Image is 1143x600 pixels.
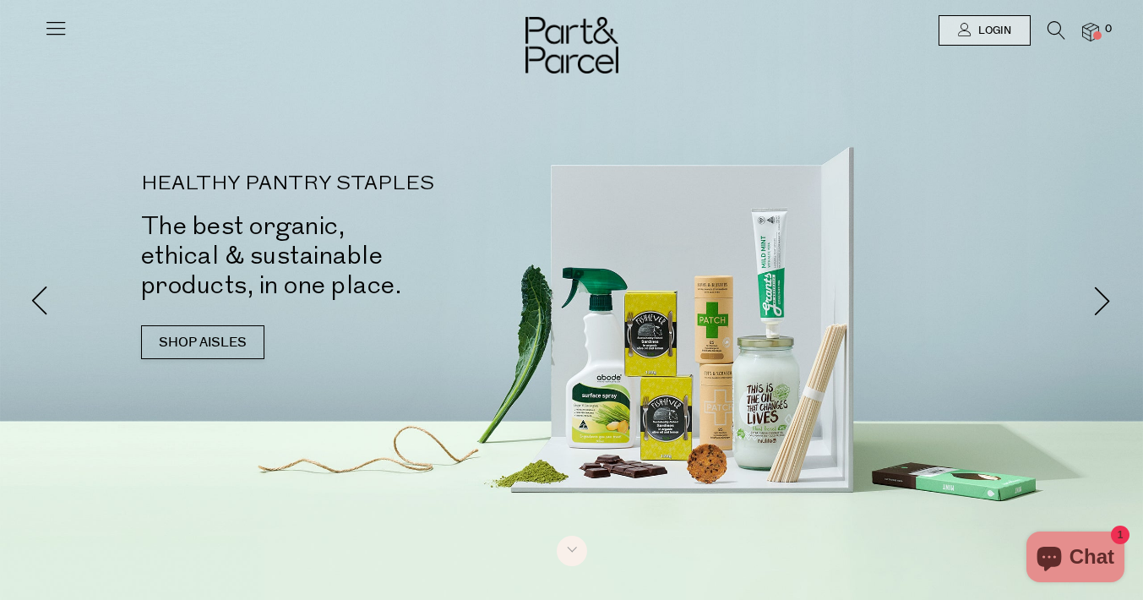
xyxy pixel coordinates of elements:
[141,211,597,300] h2: The best organic, ethical & sustainable products, in one place.
[1082,23,1099,41] a: 0
[1101,22,1116,37] span: 0
[974,24,1011,38] span: Login
[939,15,1031,46] a: Login
[141,174,597,194] p: HEALTHY PANTRY STAPLES
[1021,532,1129,586] inbox-online-store-chat: Shopify online store chat
[525,17,618,74] img: Part&Parcel
[141,325,264,359] a: SHOP AISLES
